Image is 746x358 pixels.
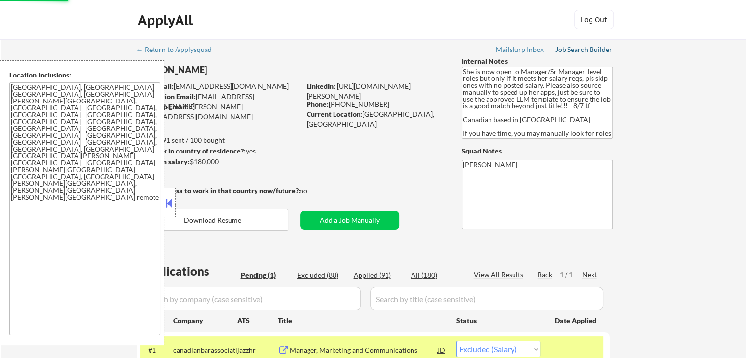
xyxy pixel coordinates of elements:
[138,81,300,91] div: [EMAIL_ADDRESS][DOMAIN_NAME]
[136,46,221,53] div: ← Return to /applysquad
[278,316,447,326] div: Title
[290,345,438,355] div: Manager, Marketing and Communications
[555,46,613,53] div: Job Search Builder
[241,270,290,280] div: Pending (1)
[300,211,399,230] button: Add a Job Manually
[138,12,196,28] div: ApplyAll
[9,70,160,80] div: Location Inclusions:
[140,287,361,310] input: Search by company (case sensitive)
[474,270,526,280] div: View All Results
[496,46,545,53] div: Mailslurp Inbox
[354,270,403,280] div: Applied (91)
[299,186,327,196] div: no
[456,311,540,329] div: Status
[137,102,300,121] div: [PERSON_NAME][EMAIL_ADDRESS][DOMAIN_NAME]
[148,345,165,355] div: #1
[555,46,613,55] a: Job Search Builder
[237,345,278,355] div: jazzhr
[411,270,460,280] div: All (180)
[462,146,613,156] div: Squad Notes
[307,109,445,128] div: [GEOGRAPHIC_DATA], [GEOGRAPHIC_DATA]
[237,316,278,326] div: ATS
[137,146,297,156] div: yes
[307,100,445,109] div: [PHONE_NUMBER]
[574,10,614,29] button: Log Out
[137,157,300,167] div: $180,000
[538,270,553,280] div: Back
[136,46,221,55] a: ← Return to /applysquad
[307,110,362,118] strong: Current Location:
[137,186,301,195] strong: Will need Visa to work in that country now/future?:
[496,46,545,55] a: Mailslurp Inbox
[582,270,598,280] div: Next
[307,100,329,108] strong: Phone:
[560,270,582,280] div: 1 / 1
[140,265,237,277] div: Applications
[555,316,598,326] div: Date Applied
[370,287,603,310] input: Search by title (case sensitive)
[173,316,237,326] div: Company
[137,135,300,145] div: 91 sent / 100 bought
[137,209,288,231] button: Download Resume
[307,82,411,100] a: [URL][DOMAIN_NAME][PERSON_NAME]
[137,64,339,76] div: [PERSON_NAME]
[138,92,300,111] div: [EMAIL_ADDRESS][DOMAIN_NAME]
[137,147,246,155] strong: Can work in country of residence?:
[297,270,346,280] div: Excluded (88)
[307,82,335,90] strong: LinkedIn:
[462,56,613,66] div: Internal Notes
